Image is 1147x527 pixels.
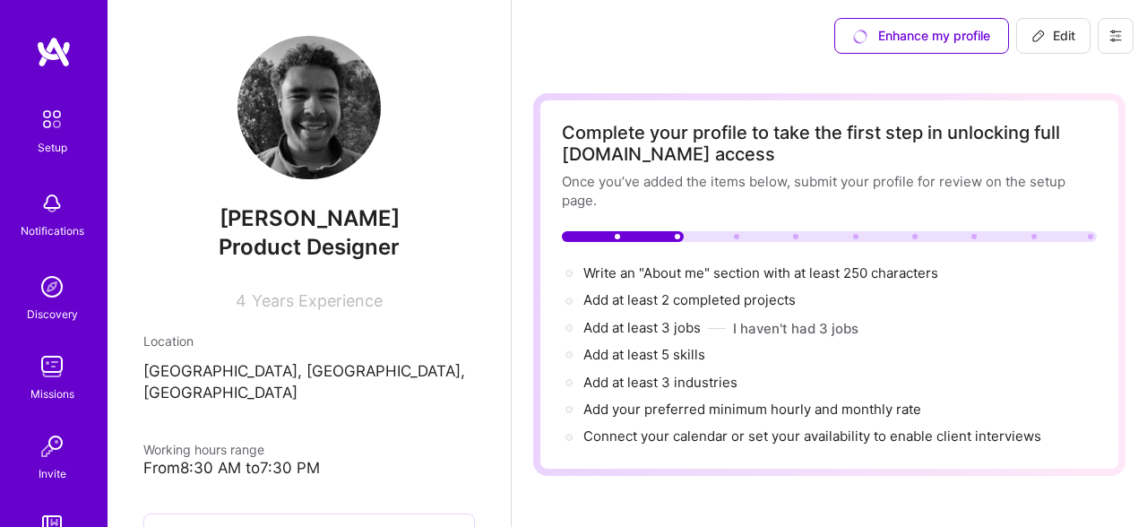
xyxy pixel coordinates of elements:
[219,234,400,260] span: Product Designer
[236,291,246,310] span: 4
[583,264,942,281] span: Write an "About me" section with at least 250 characters
[583,428,1041,445] span: Connect your calendar or set your availability to enable client interviews
[1016,18,1091,54] button: Edit
[252,291,383,310] span: Years Experience
[34,269,70,305] img: discovery
[143,442,264,457] span: Working hours range
[583,319,701,336] span: Add at least 3 jobs
[34,349,70,384] img: teamwork
[38,138,67,157] div: Setup
[583,401,921,418] span: Add your preferred minimum hourly and monthly rate
[583,291,796,308] span: Add at least 2 completed projects
[36,36,72,68] img: logo
[39,464,66,483] div: Invite
[30,384,74,403] div: Missions
[34,428,70,464] img: Invite
[143,332,475,350] div: Location
[143,361,475,404] p: [GEOGRAPHIC_DATA], [GEOGRAPHIC_DATA], [GEOGRAPHIC_DATA]
[237,36,381,179] img: User Avatar
[1031,27,1075,45] span: Edit
[733,319,858,338] button: I haven't had 3 jobs
[583,374,737,391] span: Add at least 3 industries
[562,172,1097,210] div: Once you’ve added the items below, submit your profile for review on the setup page.
[34,186,70,221] img: bell
[27,305,78,324] div: Discovery
[21,221,84,240] div: Notifications
[143,205,475,232] span: [PERSON_NAME]
[583,346,705,363] span: Add at least 5 skills
[143,459,475,478] div: From 8:30 AM to 7:30 PM
[33,100,71,138] img: setup
[562,122,1097,165] div: Complete your profile to take the first step in unlocking full [DOMAIN_NAME] access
